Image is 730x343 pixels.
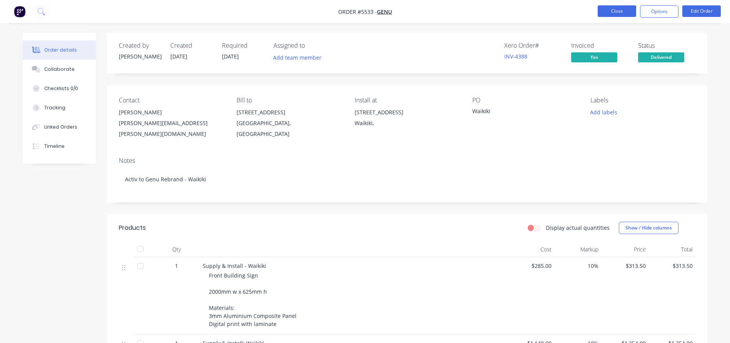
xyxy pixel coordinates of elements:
[605,262,646,270] span: $313.50
[222,42,264,49] div: Required
[273,42,350,49] div: Assigned to
[649,242,696,257] div: Total
[472,107,568,118] div: Waikiki
[571,52,617,62] span: Yes
[507,242,555,257] div: Cost
[355,107,460,118] div: [STREET_ADDRESS]
[119,157,696,164] div: Notes
[44,47,77,54] div: Order details
[119,107,224,139] div: [PERSON_NAME][PERSON_NAME][EMAIL_ADDRESS][PERSON_NAME][DOMAIN_NAME]
[377,8,392,15] a: genU
[237,107,342,118] div: [STREET_ADDRESS]
[23,79,96,98] button: Checklists 0/0
[269,52,326,63] button: Add team member
[602,242,649,257] div: Price
[170,42,213,49] div: Created
[119,167,696,191] div: Activ to Genu Rebrand - Waikiki
[44,104,65,111] div: Tracking
[23,60,96,79] button: Collaborate
[119,223,146,233] div: Products
[472,97,578,104] div: PO
[44,85,78,92] div: Checklists 0/0
[590,97,696,104] div: Labels
[640,5,678,18] button: Options
[23,117,96,137] button: Linked Orders
[546,224,610,232] label: Display actual quantities
[355,118,460,129] div: Waikiki,
[273,52,326,63] button: Add team member
[237,97,342,104] div: Bill to
[237,107,342,139] div: [STREET_ADDRESS][GEOGRAPHIC_DATA], [GEOGRAPHIC_DATA]
[119,42,161,49] div: Created by
[153,242,200,257] div: Qty
[44,66,75,73] div: Collaborate
[338,8,377,15] span: Order #5533 -
[14,6,25,17] img: Factory
[504,53,527,60] a: INV-4388
[682,5,721,17] button: Edit Order
[44,124,77,131] div: Linked Orders
[237,118,342,139] div: [GEOGRAPHIC_DATA], [GEOGRAPHIC_DATA]
[119,97,224,104] div: Contact
[119,107,224,118] div: [PERSON_NAME]
[355,107,460,132] div: [STREET_ADDRESS]Waikiki,
[619,222,678,234] button: Show / Hide columns
[222,53,239,60] span: [DATE]
[209,272,297,328] span: Front Building Sign 2000mm w x 625mm h Materials: 3mm Aluminium Composite Panel Digital print wit...
[170,53,187,60] span: [DATE]
[23,137,96,156] button: Timeline
[119,52,161,60] div: [PERSON_NAME]
[510,262,552,270] span: $285.00
[23,98,96,117] button: Tracking
[652,262,693,270] span: $313.50
[638,52,684,62] span: Delivered
[598,5,636,17] button: Close
[504,42,562,49] div: Xero Order #
[555,242,602,257] div: Markup
[558,262,599,270] span: 10%
[571,42,629,49] div: Invoiced
[23,40,96,60] button: Order details
[638,52,684,64] button: Delivered
[355,97,460,104] div: Install at
[175,262,178,270] span: 1
[203,262,266,269] span: Supply & Install - Waikiki
[44,143,65,150] div: Timeline
[586,107,621,117] button: Add labels
[119,118,224,139] div: [PERSON_NAME][EMAIL_ADDRESS][PERSON_NAME][DOMAIN_NAME]
[638,42,696,49] div: Status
